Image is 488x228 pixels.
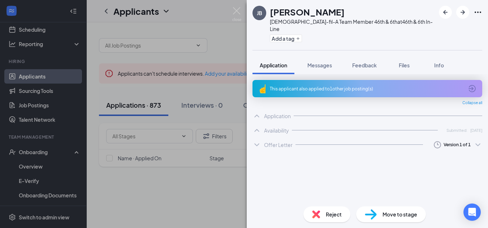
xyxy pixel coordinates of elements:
div: Open Intercom Messenger [463,204,481,221]
svg: Ellipses [474,8,482,17]
div: This applicant also applied to 1 other job posting(s) [270,86,463,92]
svg: ChevronUp [252,126,261,135]
span: Submitted: [446,127,467,133]
div: Availability [264,127,289,134]
span: Move to stage [383,210,417,218]
span: Application [260,62,287,68]
button: ArrowLeftNew [439,6,452,19]
span: Feedback [352,62,377,68]
span: [DATE] [470,127,482,133]
svg: Plus [296,36,300,41]
svg: ChevronDown [252,140,261,149]
span: Collapse all [462,100,482,106]
svg: Clock [433,140,442,149]
span: Messages [307,62,332,68]
svg: ArrowLeftNew [441,8,450,17]
svg: ChevronUp [252,112,261,120]
button: ArrowRight [456,6,469,19]
div: Version 1 of 1 [444,142,471,148]
svg: ArrowRight [458,8,467,17]
div: [DEMOGRAPHIC_DATA]-fil-A Team Member 46th & 6th at 46th & 6th In-Line [270,18,435,32]
svg: ArrowCircle [468,84,476,93]
svg: ChevronDown [474,140,482,149]
span: Files [399,62,410,68]
div: Application [264,112,291,120]
h1: [PERSON_NAME] [270,6,345,18]
span: Info [434,62,444,68]
div: Offer Letter [264,141,293,148]
div: JB [257,9,262,17]
button: PlusAdd a tag [270,35,302,42]
span: Reject [326,210,342,218]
